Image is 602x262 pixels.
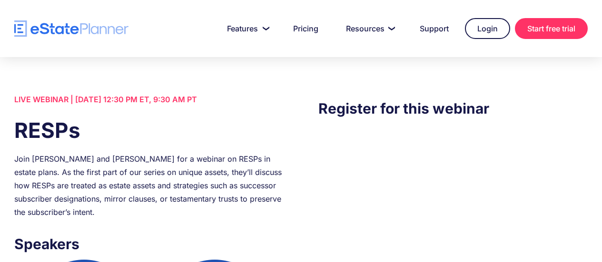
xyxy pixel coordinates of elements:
[14,93,284,106] div: LIVE WEBINAR | [DATE] 12:30 PM ET, 9:30 AM PT
[335,19,404,38] a: Resources
[515,18,588,39] a: Start free trial
[14,116,284,145] h1: RESPs
[14,20,128,37] a: home
[14,233,284,255] h3: Speakers
[465,18,510,39] a: Login
[408,19,460,38] a: Support
[14,152,284,219] div: Join [PERSON_NAME] and [PERSON_NAME] for a webinar on RESPs in estate plans. As the first part of...
[318,97,588,119] h3: Register for this webinar
[216,19,277,38] a: Features
[282,19,330,38] a: Pricing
